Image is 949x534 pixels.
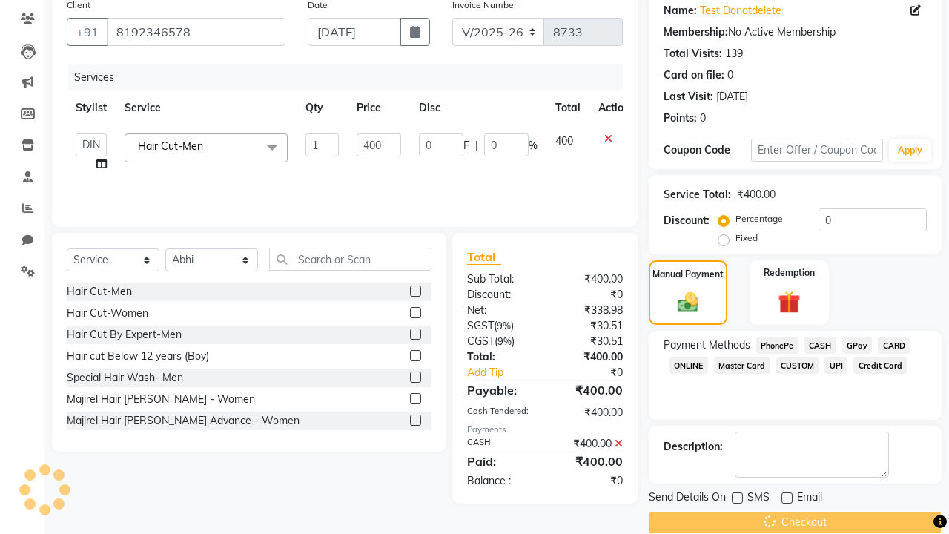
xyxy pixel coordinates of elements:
th: Qty [297,91,348,125]
img: _gift.svg [771,289,808,317]
th: Disc [410,91,546,125]
span: GPay [842,337,873,354]
div: Majirel Hair [PERSON_NAME] - Women [67,392,255,407]
input: Search by Name/Mobile/Email/Code [107,18,285,46]
div: ₹400.00 [545,381,634,399]
div: Majirel Hair [PERSON_NAME] Advance - Women [67,413,300,429]
div: Membership: [664,24,728,40]
label: Redemption [764,266,815,280]
div: Name: [664,3,697,19]
span: 9% [497,320,511,332]
span: 400 [555,134,573,148]
span: F [463,138,469,154]
label: Fixed [735,231,758,245]
span: Send Details On [649,489,726,508]
div: No Active Membership [664,24,927,40]
div: 0 [700,111,706,126]
div: Service Total: [664,187,731,202]
span: % [529,138,538,154]
div: ₹30.51 [545,334,634,349]
div: ₹400.00 [545,405,634,421]
div: Last Visit: [664,89,713,105]
div: ₹400.00 [737,187,776,202]
div: 0 [727,67,733,83]
div: ₹0 [560,365,634,380]
span: Credit Card [853,357,907,374]
div: Paid: [456,452,545,470]
div: Services [68,64,634,91]
input: Enter Offer / Coupon Code [751,139,883,162]
a: x [203,139,210,153]
div: Total Visits: [664,46,722,62]
div: Net: [456,303,545,318]
input: Search or Scan [269,248,431,271]
div: Hair Cut-Men [67,284,132,300]
span: Hair Cut-Men [138,139,203,153]
button: Apply [889,139,931,162]
div: Points: [664,111,697,126]
div: Special Hair Wash- Men [67,370,183,386]
label: Percentage [735,212,783,225]
div: Payments [467,423,623,436]
div: ₹400.00 [545,349,634,365]
div: Hair Cut-Women [67,306,148,321]
span: CARD [878,337,910,354]
span: Payment Methods [664,337,750,353]
th: Stylist [67,91,116,125]
span: CUSTOM [776,357,819,374]
th: Service [116,91,297,125]
span: ONLINE [669,357,708,374]
div: CASH [456,436,545,452]
span: CASH [804,337,836,354]
div: Description: [664,439,723,455]
div: 139 [725,46,743,62]
th: Action [589,91,638,125]
span: PhonePe [756,337,798,354]
th: Price [348,91,410,125]
div: ₹0 [545,473,634,489]
div: Discount: [664,213,710,228]
span: 9% [497,335,512,347]
span: SMS [747,489,770,508]
div: ₹400.00 [545,436,634,452]
div: Discount: [456,287,545,303]
div: ( ) [456,334,545,349]
span: Master Card [714,357,770,374]
div: Cash Tendered: [456,405,545,421]
div: Sub Total: [456,271,545,287]
th: Total [546,91,589,125]
button: +91 [67,18,108,46]
span: CGST [467,334,495,348]
div: ₹0 [545,287,634,303]
span: Email [797,489,822,508]
span: | [475,138,478,154]
span: Total [467,249,501,265]
img: _cash.svg [671,290,706,314]
div: ₹400.00 [545,452,634,470]
span: UPI [824,357,847,374]
div: ₹338.98 [545,303,634,318]
span: SGST [467,319,494,332]
div: Total: [456,349,545,365]
div: Balance : [456,473,545,489]
label: Manual Payment [652,268,724,281]
div: Coupon Code [664,142,751,158]
div: Hair Cut By Expert-Men [67,327,182,343]
div: ₹400.00 [545,271,634,287]
div: Hair cut Below 12 years (Boy) [67,349,209,364]
div: ( ) [456,318,545,334]
a: Test Donotdelete [700,3,781,19]
div: Payable: [456,381,545,399]
a: Add Tip [456,365,560,380]
div: Card on file: [664,67,724,83]
div: ₹30.51 [545,318,634,334]
div: [DATE] [716,89,748,105]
